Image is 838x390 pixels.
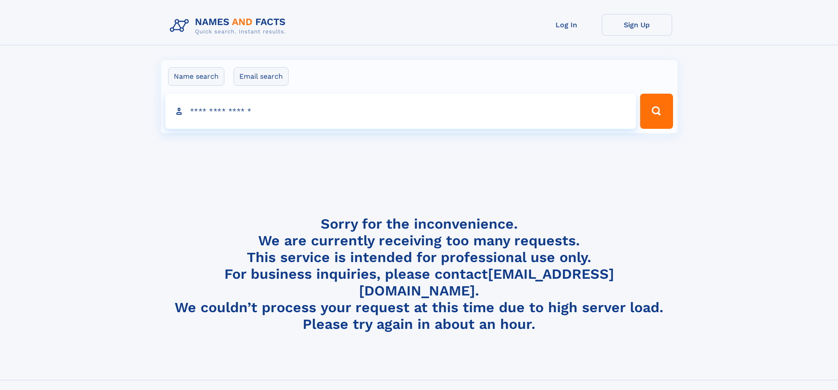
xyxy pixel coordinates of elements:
[640,94,673,129] button: Search Button
[165,94,637,129] input: search input
[168,67,224,86] label: Name search
[359,266,614,299] a: [EMAIL_ADDRESS][DOMAIN_NAME]
[602,14,672,36] a: Sign Up
[166,215,672,333] h4: Sorry for the inconvenience. We are currently receiving too many requests. This service is intend...
[166,14,293,38] img: Logo Names and Facts
[531,14,602,36] a: Log In
[234,67,289,86] label: Email search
